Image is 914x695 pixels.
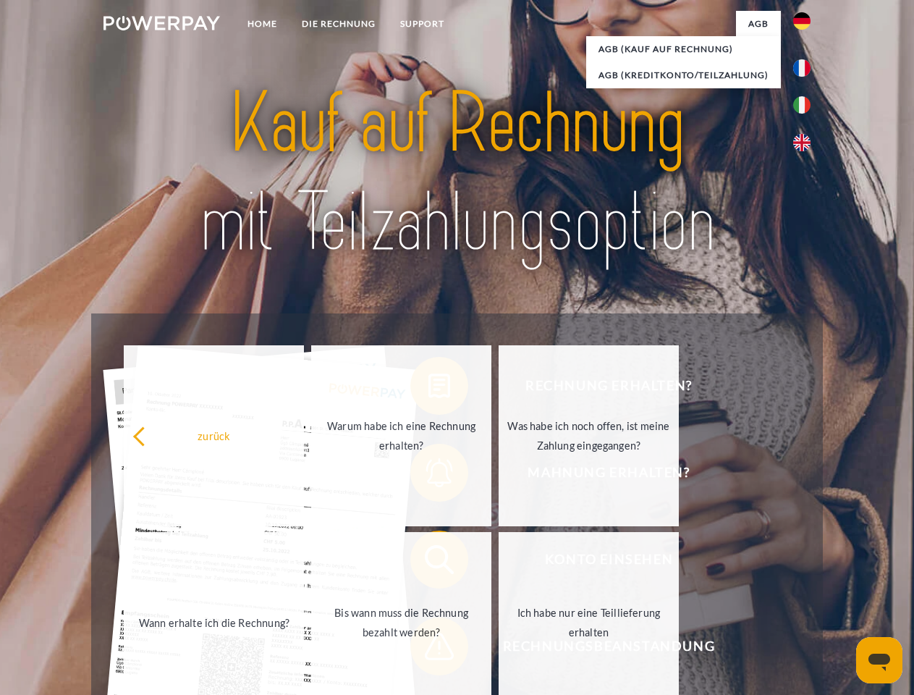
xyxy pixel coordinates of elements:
img: de [793,12,811,30]
a: agb [736,11,781,37]
div: Wann erhalte ich die Rechnung? [132,612,295,632]
img: title-powerpay_de.svg [138,69,776,277]
img: en [793,134,811,151]
img: fr [793,59,811,77]
img: it [793,96,811,114]
div: zurück [132,426,295,445]
a: Home [235,11,289,37]
div: Ich habe nur eine Teillieferung erhalten [507,603,670,642]
div: Was habe ich noch offen, ist meine Zahlung eingegangen? [507,416,670,455]
div: Warum habe ich eine Rechnung erhalten? [320,416,483,455]
a: Was habe ich noch offen, ist meine Zahlung eingegangen? [499,345,679,526]
img: logo-powerpay-white.svg [103,16,220,30]
iframe: Schaltfläche zum Öffnen des Messaging-Fensters [856,637,902,683]
a: AGB (Kreditkonto/Teilzahlung) [586,62,781,88]
a: SUPPORT [388,11,457,37]
a: DIE RECHNUNG [289,11,388,37]
a: AGB (Kauf auf Rechnung) [586,36,781,62]
div: Bis wann muss die Rechnung bezahlt werden? [320,603,483,642]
